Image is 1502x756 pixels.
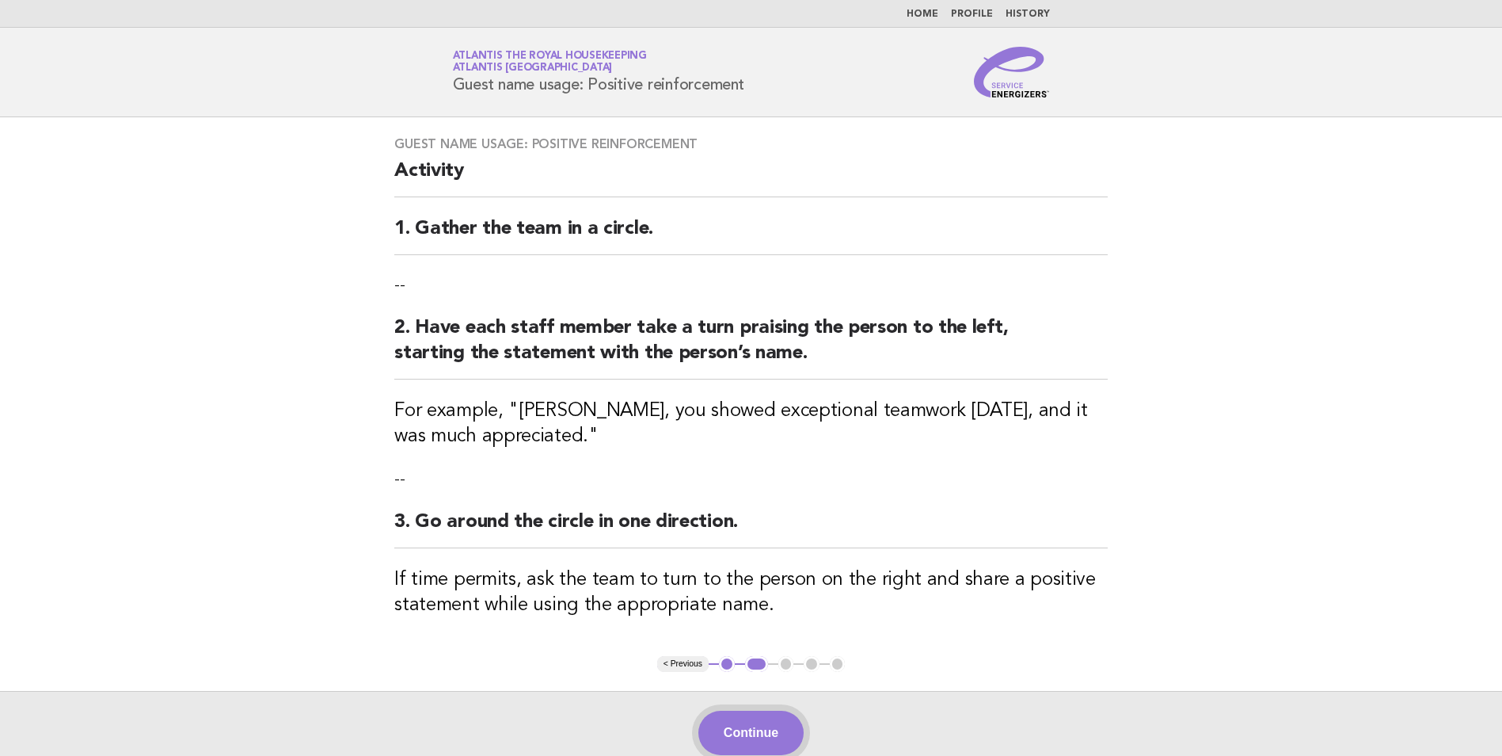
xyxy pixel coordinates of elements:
[657,656,709,672] button: < Previous
[394,274,1108,296] p: --
[698,711,804,755] button: Continue
[394,399,1108,449] h3: For example, "[PERSON_NAME], you showed exceptional teamwork [DATE], and it was much appreciated."
[453,52,744,93] h1: Guest name usage: Positive reinforcement
[394,158,1108,197] h2: Activity
[394,468,1108,491] p: --
[1006,10,1050,19] a: History
[907,10,938,19] a: Home
[394,216,1108,255] h2: 1. Gather the team in a circle.
[745,656,768,672] button: 2
[974,47,1050,97] img: Service Energizers
[394,315,1108,380] h2: 2. Have each staff member take a turn praising the person to the left, starting the statement wit...
[951,10,993,19] a: Profile
[453,51,647,73] a: Atlantis the Royal HousekeepingAtlantis [GEOGRAPHIC_DATA]
[394,510,1108,548] h2: 3. Go around the circle in one direction.
[453,63,613,74] span: Atlantis [GEOGRAPHIC_DATA]
[394,136,1108,152] h3: Guest name usage: Positive reinforcement
[394,567,1108,618] h3: If time permits, ask the team to turn to the person on the right and share a positive statement w...
[719,656,735,672] button: 1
